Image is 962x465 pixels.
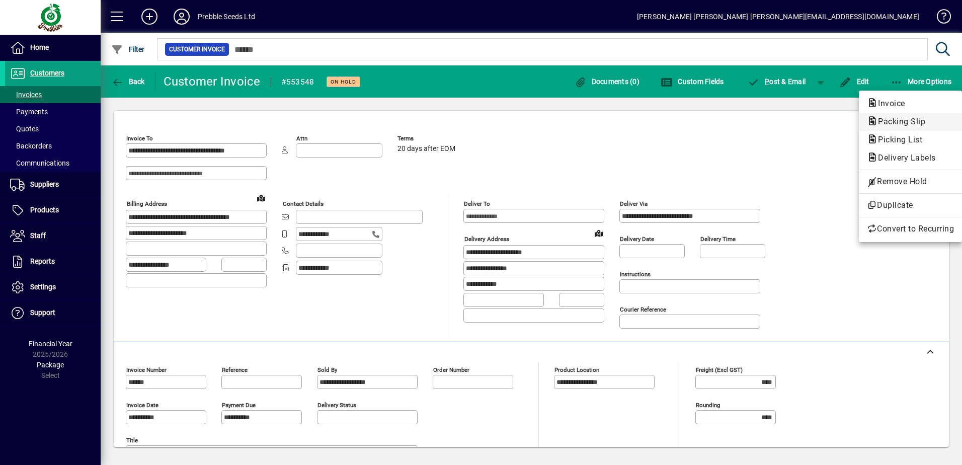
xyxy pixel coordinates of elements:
[867,176,954,188] span: Remove Hold
[867,99,910,108] span: Invoice
[867,223,954,235] span: Convert to Recurring
[867,199,954,211] span: Duplicate
[867,117,930,126] span: Packing Slip
[867,135,927,144] span: Picking List
[867,153,941,163] span: Delivery Labels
